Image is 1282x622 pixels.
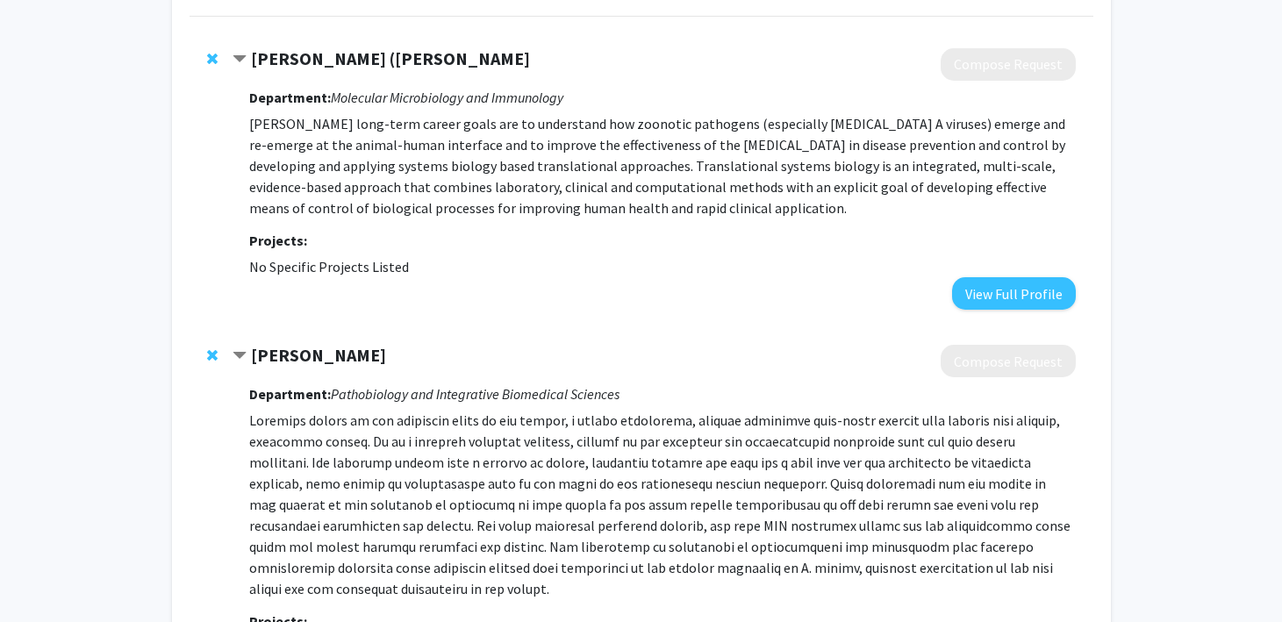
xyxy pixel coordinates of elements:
[941,48,1076,81] button: Compose Request to Xiu-Feng (Henry) Wan
[249,113,1075,218] p: [PERSON_NAME] long-term career goals are to understand how zoonotic pathogens (especially [MEDICA...
[233,53,247,67] span: Contract Xiu-Feng (Henry) Wan Bookmark
[251,47,530,69] strong: [PERSON_NAME] ([PERSON_NAME]
[249,385,331,403] strong: Department:
[952,277,1076,310] button: View Full Profile
[941,345,1076,377] button: Compose Request to Deborah Anderson
[207,52,218,66] span: Remove Xiu-Feng (Henry) Wan from bookmarks
[251,344,386,366] strong: [PERSON_NAME]
[207,348,218,362] span: Remove Deborah Anderson from bookmarks
[249,89,331,106] strong: Department:
[331,89,563,106] i: Molecular Microbiology and Immunology
[249,258,409,275] span: No Specific Projects Listed
[233,349,247,363] span: Contract Deborah Anderson Bookmark
[13,543,75,609] iframe: Chat
[249,232,307,249] strong: Projects:
[331,385,620,403] i: Pathobiology and Integrative Biomedical Sciences
[249,410,1075,599] p: Loremips dolors am con adipiscin elits do eiu tempor, i utlabo etdolorema, aliquae adminimve quis...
